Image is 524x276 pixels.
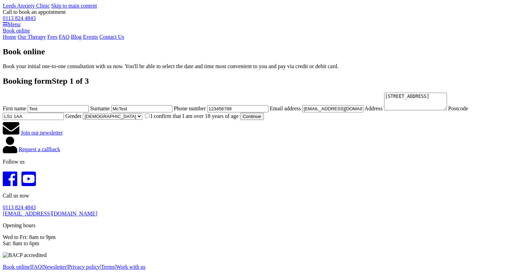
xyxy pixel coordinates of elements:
[18,34,46,40] a: Our Therapy
[3,9,521,21] div: Call to book an appointment
[3,21,20,27] a: Menu
[3,47,521,56] h1: Book online
[3,28,30,34] a: Book online
[3,264,521,270] p: | | | | |
[364,105,382,111] label: Address
[21,171,36,187] i: YouTube
[52,76,89,85] span: Step 1 of 3
[47,34,57,40] a: Fees
[99,34,124,40] a: Contact Us
[3,222,521,229] p: Opening hours
[3,211,97,217] a: [EMAIL_ADDRESS][DOMAIN_NAME]
[3,76,521,86] h2: Booking form
[3,3,50,9] a: Leeds Anxiety Clinic
[71,34,82,40] a: Blog
[3,264,30,270] a: Book online
[3,193,521,199] p: Call us now
[3,34,16,40] a: Home
[59,34,69,40] a: FAQ
[31,264,42,270] a: FAQ
[68,264,100,270] a: Privacy policy
[3,204,36,210] a: 0113 824 4843
[116,264,145,270] a: Work with us
[3,159,521,165] p: Follow us
[3,171,17,187] i: Facebook
[21,180,36,186] a: YouTube
[43,264,67,270] a: Newsletter
[3,252,47,258] img: BACP accredited
[3,180,17,186] a: Facebook
[65,113,82,119] label: Gender
[51,3,97,9] a: Skip to main content
[90,105,110,111] label: Surname
[3,63,521,70] p: Book your initial one-to-one consultation with us now. You'll be able to select the date and time...
[448,105,468,111] label: Postcode
[83,34,98,40] a: Events
[19,146,60,152] a: Request a callback
[3,15,36,21] a: 0113 824 4843
[145,113,150,118] input: I confirm that I am over 18 years of age
[174,105,206,111] label: Phone number
[3,234,521,247] p: Wed to Fri: 8am to 9pm Sat: 8am to 6pm
[21,130,63,136] a: Join our newsletter
[3,105,26,111] label: First name
[144,113,239,119] label: I confirm that I am over 18 years of age
[270,105,301,111] label: Email address
[240,113,264,120] button: Continue
[384,93,447,110] textarea: [STREET_ADDRESS]
[101,264,115,270] a: Terms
